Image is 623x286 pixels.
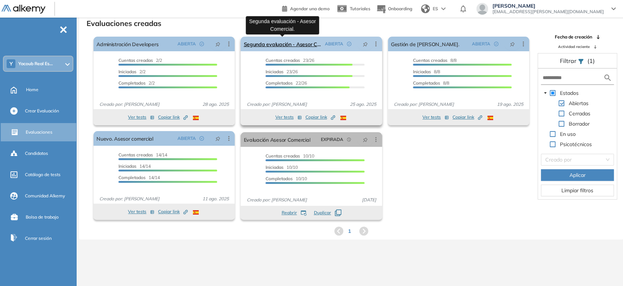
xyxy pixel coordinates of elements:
[363,137,368,142] span: pushpin
[586,251,623,286] iframe: Chat Widget
[305,114,335,120] span: Copiar link
[504,38,520,50] button: pushpin
[118,163,136,169] span: Iniciadas
[193,116,199,120] img: ESP
[350,6,370,11] span: Tutoriales
[541,185,614,196] button: Limpiar filtros
[587,56,595,65] span: (1)
[265,69,283,74] span: Iniciadas
[265,153,314,159] span: 10/10
[265,57,300,63] span: Cuentas creadas
[305,113,335,122] button: Copiar link
[118,69,136,74] span: Iniciadas
[421,4,430,13] img: world
[560,141,592,148] span: Psicotécnicos
[118,57,162,63] span: 2/2
[25,108,59,114] span: Crear Evaluación
[158,114,188,120] span: Copiar link
[388,6,412,11] span: Onboarding
[558,140,593,149] span: Psicotécnicos
[25,193,65,199] span: Comunidad Alkemy
[472,41,490,47] span: ABIERTA
[586,251,623,286] div: Widget de chat
[118,175,160,180] span: 14/14
[391,101,457,108] span: Creado por: [PERSON_NAME]
[567,99,590,108] span: Abiertas
[128,113,154,122] button: Ver tests
[494,42,498,46] span: check-circle
[363,41,368,47] span: pushpin
[558,44,590,49] span: Actividad reciente
[282,209,297,216] span: Reabrir
[118,57,153,63] span: Cuentas creadas
[282,209,307,216] button: Reabrir
[290,6,330,11] span: Agendar una demo
[558,89,580,97] span: Estados
[199,196,232,202] span: 11 ago. 2025
[265,164,283,170] span: Iniciadas
[603,73,612,82] img: search icon
[510,41,515,47] span: pushpin
[265,153,300,159] span: Cuentas creadas
[441,7,446,10] img: arrow
[558,130,577,138] span: En uso
[25,150,48,157] span: Candidatos
[452,113,482,122] button: Copiar link
[243,101,309,108] span: Creado por: [PERSON_NAME]
[25,171,61,178] span: Catálogo de tests
[357,134,373,145] button: pushpin
[177,41,196,47] span: ABIERTA
[118,80,146,86] span: Completados
[275,113,302,122] button: Ver tests
[243,132,310,147] a: Evaluación Asesor Comercial
[26,86,39,93] span: Home
[118,80,155,86] span: 2/2
[561,186,593,194] span: Limpiar filtros
[177,135,196,142] span: ABIERTA
[555,34,592,40] span: Fecha de creación
[413,80,440,86] span: Completados
[118,163,151,169] span: 14/14
[26,214,59,220] span: Bolsa de trabajo
[422,113,449,122] button: Ver tests
[210,38,226,50] button: pushpin
[118,69,146,74] span: 2/2
[18,61,53,67] span: Yacoub Real Es...
[243,37,322,51] a: Segunda evaluación - Asesor Comercial.
[199,42,204,46] span: check-circle
[215,135,220,141] span: pushpin
[265,176,307,181] span: 10/10
[199,136,204,141] span: check-circle
[265,80,293,86] span: Completados
[25,235,52,242] span: Cerrar sesión
[494,101,526,108] span: 19 ago. 2025
[199,101,232,108] span: 28 ago. 2025
[567,119,591,128] span: Borrador
[265,69,298,74] span: 23/26
[158,207,188,216] button: Copiar link
[413,57,447,63] span: Cuentas creadas
[1,5,45,14] img: Logo
[433,5,438,12] span: ES
[543,91,547,95] span: caret-down
[560,57,578,64] span: Filtrar
[541,169,614,181] button: Aplicar
[10,61,13,67] span: Y
[376,1,412,17] button: Onboarding
[128,207,154,216] button: Ver tests
[265,80,307,86] span: 22/26
[492,3,604,9] span: [PERSON_NAME]
[193,210,199,215] img: ESP
[118,152,153,157] span: Cuentas creadas
[265,164,298,170] span: 10/10
[158,113,188,122] button: Copiar link
[569,171,586,179] span: Aplicar
[243,197,309,203] span: Creado por: [PERSON_NAME]
[87,19,161,28] h3: Evaluaciones creadas
[569,120,590,127] span: Borrador
[492,9,604,15] span: [EMAIL_ADDRESS][PERSON_NAME][DOMAIN_NAME]
[265,176,293,181] span: Completados
[567,109,592,118] span: Cerradas
[96,196,162,202] span: Creado por: [PERSON_NAME]
[560,90,579,96] span: Estados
